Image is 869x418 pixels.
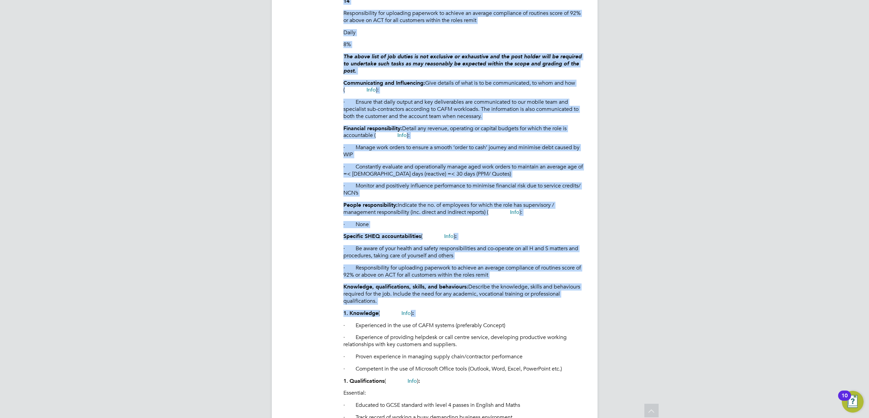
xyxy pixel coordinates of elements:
[343,322,584,329] p: · Experienced in the use of CAFM systems (preferably Concept)
[343,202,398,208] strong: People responsibility:
[343,221,584,228] p: · None
[343,80,425,86] strong: Communicating and Influencing:
[343,264,584,279] p: · Responsibility for uploading paperwork to achieve an average compliance of routines score of 92...
[343,233,584,240] p: ( )
[343,29,584,36] p: Daily
[418,378,420,384] strong: :
[401,310,411,317] a: Info
[343,41,584,48] p: 8%
[343,334,584,348] p: · Experience of providing helpdesk or call centre service, developing productive working relation...
[343,353,584,360] p: · Proven experience in managing supply chain/contractor performance
[343,310,584,317] p: ( )
[343,245,584,259] p: · Be aware of your health and safety responsibilities and co-operate on all H and S matters and p...
[343,233,421,239] strong: Specific SHEQ accountabilities
[412,310,414,316] strong: :
[343,10,584,24] p: Responsibility for uploading paperwork to achieve an average compliance of routines score of 92% ...
[343,182,584,197] p: · Monitor and positively influence performance to minimise financial risk due to service credits/...
[343,80,584,94] p: Give details of what is to be communicated, to whom and how ( ):
[510,209,519,216] a: Info
[408,378,417,384] a: Info
[343,144,584,158] p: · Manage work orders to ensure a smooth ‘order to cash’ journey and minimise debt caused by WIP
[343,365,584,373] p: · Competent in the use of Microsoft Office tools (Outlook, Word, Excel, PowerPoint etc.)
[455,233,457,239] strong: :
[343,390,584,397] p: Essential:
[350,378,384,384] strong: Qualifications
[343,378,348,384] strong: 1.
[343,283,468,290] strong: Knowledge, qualifications, skills, and behaviours:
[842,396,848,404] div: 10
[444,233,454,240] a: Info
[350,310,378,316] strong: Knowledge
[397,132,407,139] a: Info
[343,53,582,74] strong: The above list of job duties is not exclusive or exhaustive and the post holder will be required ...
[343,378,584,385] p: ( )
[366,86,376,93] a: Info
[343,99,584,120] p: · Ensure that daily output and key deliverables are communicated to our mobile team and specialis...
[343,125,584,139] p: Detail any revenue, operating or capital budgets for which the role is accountable ( ):
[343,402,584,409] p: · Educated to GCSE standard with level 4 passes in English and Maths
[343,125,402,132] strong: Financial responsibility:
[343,283,584,304] p: Describe the knowledge, skills and behaviours required for the job. Include the need for any acad...
[343,310,348,316] strong: 1.
[343,163,584,178] p: · Constantly evaluate and operationally manage aged work orders to maintain an average age of =< ...
[343,202,584,216] p: Indicate the no. of employees for which the role has supervisory / management responsibility (inc...
[842,391,864,413] button: Open Resource Center, 10 new notifications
